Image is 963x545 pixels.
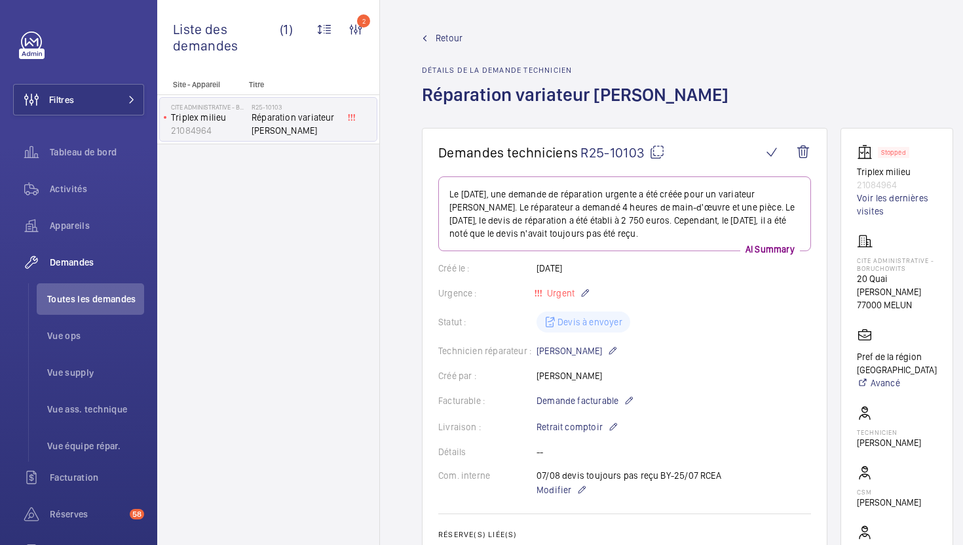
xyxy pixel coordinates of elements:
[857,376,937,390] a: Avancé
[857,488,921,496] p: CSM
[50,471,144,484] span: Facturation
[50,219,144,232] span: Appareils
[252,111,338,137] span: Réparation variateur [PERSON_NAME]
[171,103,246,111] p: Cite Administrative - BORUCHOWITS
[537,483,571,496] span: Modifier
[50,508,124,521] span: Réserves
[173,21,280,54] span: Liste des demandes
[544,288,575,298] span: Urgent
[881,150,906,155] p: Stopped
[47,439,144,453] span: Vue équipe répar.
[537,419,618,435] p: Retrait comptoir
[157,80,244,89] p: Site - Appareil
[857,192,937,218] a: Voir les dernières visites
[436,31,463,45] span: Retour
[47,403,144,416] span: Vue ass. technique
[537,343,618,359] p: [PERSON_NAME]
[857,428,921,436] p: Technicien
[438,530,811,539] h2: Réserve(s) liée(s)
[857,496,921,509] p: [PERSON_NAME]
[50,256,144,269] span: Demandes
[50,146,144,159] span: Tableau de bord
[130,509,144,519] span: 58
[47,366,144,379] span: Vue supply
[49,93,74,106] span: Filtres
[857,272,937,298] p: 20 Quai [PERSON_NAME]
[50,182,144,195] span: Activités
[857,350,937,376] p: Pref de la région [GEOGRAPHIC_DATA]
[252,103,338,111] h2: R25-10103
[857,298,937,312] p: 77000 MELUN
[422,66,736,75] h2: Détails de la demande technicien
[740,243,800,256] p: AI Summary
[857,256,937,272] p: Cite Administrative - BORUCHOWITS
[171,111,246,124] p: Triplex milieu
[13,84,144,115] button: Filtres
[438,144,578,161] span: Demandes techniciens
[537,394,618,407] span: Demande facturable
[171,124,246,137] p: 21084964
[47,329,144,342] span: Vue ops
[422,83,736,128] h1: Réparation variateur [PERSON_NAME]
[47,293,144,306] span: Toutes les demandes
[249,80,335,89] p: Titre
[857,165,937,178] p: Triplex milieu
[857,436,921,449] p: [PERSON_NAME]
[857,144,878,160] img: elevator.svg
[857,178,937,192] p: 21084964
[580,144,665,161] span: R25-10103
[449,188,800,240] p: Le [DATE], une demande de réparation urgente a été créée pour un variateur [PERSON_NAME]. Le répa...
